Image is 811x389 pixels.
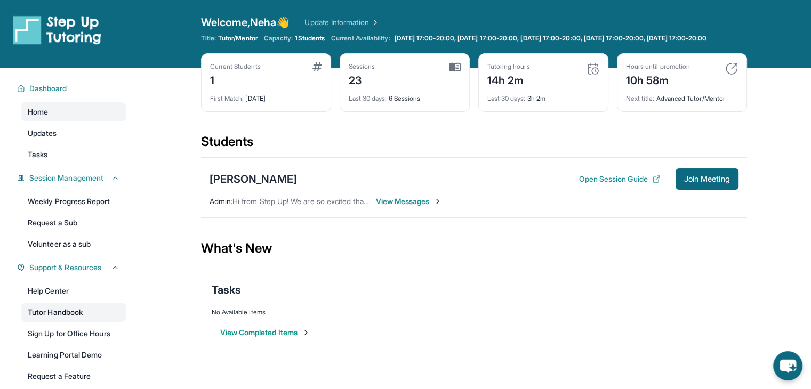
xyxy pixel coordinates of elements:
span: Title: [201,34,216,43]
div: What's New [201,225,747,272]
span: Updates [28,128,57,139]
a: Update Information [304,17,379,28]
a: Home [21,102,126,121]
button: Support & Resources [25,262,119,273]
span: Admin : [210,197,232,206]
a: Request a Feature [21,367,126,386]
a: Tutor Handbook [21,303,126,322]
a: Volunteer as a sub [21,234,126,254]
a: Sign Up for Office Hours [21,324,126,343]
span: Join Meeting [684,176,730,182]
span: Session Management [29,173,103,183]
button: Dashboard [25,83,119,94]
div: 14h 2m [487,71,530,88]
img: logo [13,15,101,45]
div: 1 [210,71,261,88]
img: Chevron Right [369,17,380,28]
img: Chevron-Right [433,197,442,206]
a: Tasks [21,145,126,164]
div: Advanced Tutor/Mentor [626,88,738,103]
span: First Match : [210,94,244,102]
span: Tasks [212,282,241,297]
span: Last 30 days : [487,94,526,102]
div: Sessions [349,62,375,71]
div: [DATE] [210,88,322,103]
a: Updates [21,124,126,143]
a: Help Center [21,281,126,301]
div: [PERSON_NAME] [210,172,297,187]
span: Home [28,107,48,117]
div: Current Students [210,62,261,71]
span: Tutor/Mentor [218,34,258,43]
div: Students [201,133,747,157]
img: card [449,62,461,72]
button: Open Session Guide [579,174,660,184]
span: 1 Students [295,34,325,43]
span: Support & Resources [29,262,101,273]
span: Next title : [626,94,655,102]
span: Tasks [28,149,47,160]
button: chat-button [773,351,802,380]
button: Session Management [25,173,119,183]
a: Learning Portal Demo [21,345,126,364]
div: 6 Sessions [349,88,461,103]
div: Hours until promotion [626,62,690,71]
span: Last 30 days : [349,94,387,102]
a: Weekly Progress Report [21,192,126,211]
img: card [725,62,738,75]
span: Current Availability: [331,34,390,43]
img: card [312,62,322,71]
span: View Messages [376,196,443,207]
div: No Available Items [212,308,736,317]
span: Capacity: [264,34,293,43]
div: 10h 58m [626,71,690,88]
span: [DATE] 17:00-20:00, [DATE] 17:00-20:00, [DATE] 17:00-20:00, [DATE] 17:00-20:00, [DATE] 17:00-20:00 [395,34,707,43]
div: Tutoring hours [487,62,530,71]
a: [DATE] 17:00-20:00, [DATE] 17:00-20:00, [DATE] 17:00-20:00, [DATE] 17:00-20:00, [DATE] 17:00-20:00 [392,34,709,43]
button: View Completed Items [220,327,310,338]
a: Request a Sub [21,213,126,232]
button: Join Meeting [676,168,738,190]
img: card [587,62,599,75]
div: 23 [349,71,375,88]
span: Welcome, Neha 👋 [201,15,290,30]
span: Dashboard [29,83,67,94]
div: 3h 2m [487,88,599,103]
